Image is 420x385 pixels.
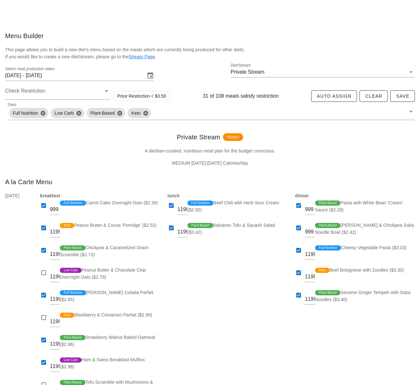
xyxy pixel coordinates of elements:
[131,108,147,118] span: Keto
[315,222,415,244] div: [PERSON_NAME] & Chickpea Soba Noodle Bowl ($2.42)
[8,106,415,120] div: DietsFull NutritionCloseLow CarbClosePlant-BasedCloseKetoClose
[60,334,160,356] div: Strawberry Walnut Baked Oatmeal ($2.96)
[60,244,160,266] div: Chickpea & Caramelized Onion Scramble ($2.73)
[64,223,70,228] span: Keto
[64,380,82,385] span: Plant-Based
[396,94,409,99] span: Save
[315,289,415,311] div: Sesame Ginger Tempeh with Soba Noodles ($3.40)
[365,94,382,99] span: Clear
[64,357,78,363] span: Low Carb
[172,160,248,166] span: MEDIUM [DATE]-[DATE] Calories/day
[168,192,288,199] h4: lunch
[40,110,46,116] button: Close
[60,289,160,311] div: [PERSON_NAME] Colada Parfait ($2.85)
[231,63,251,68] label: Diet/Stream
[315,199,415,222] div: Pasta with White Bean 'Cream' Sauce ($2.28)
[231,67,415,77] div: Diet/StreamPrivate Stream
[360,90,388,102] button: Clear
[8,102,16,107] label: Diets
[227,133,240,141] span: Hidden
[315,266,415,289] div: Beef Bolognese with Zoodles ($3.30)
[319,268,326,273] span: Keto
[5,147,415,154] p: A dietitian-curated, nutritious meal plan for the budget conscious.
[317,94,352,99] span: Auto Assign
[40,192,160,199] h4: breakfast
[91,108,121,118] span: Plant-Based
[187,199,287,222] div: Beef Chili with Herb Sour Cream ($2.92)
[311,90,357,102] button: Auto Assign
[319,223,337,228] span: Plant-Based
[390,90,415,102] button: Save
[315,244,415,266] div: Cheesy Vegetable Pasta ($3.03)
[319,245,337,250] span: Full Nutrition
[5,67,55,71] label: Select meal production dates
[60,311,160,334] div: Blackberry & Cinnamon Parfait ($2.96)
[60,222,160,244] div: Peanut Butter & Cocoa 'Porridge' ($2.52)
[13,108,44,118] span: Full Nutrition
[295,192,415,199] h4: dinner
[203,92,279,100] span: 31 of 108 meals satisfy restriction
[319,290,337,295] span: Plant-Based
[187,222,287,244] div: Balsamic Tofu & Squash Salad ($3.42)
[191,201,210,206] span: Full Nutrition
[64,313,70,318] span: Keto
[117,110,123,116] button: Close
[76,110,82,116] button: Close
[191,223,209,228] span: Plant-Based
[60,266,160,289] div: Peanut Butter & Chocolate Chip Overnight Oats ($2.79)
[319,201,337,206] span: Plant-Based
[55,108,80,118] span: Low Carb
[60,356,160,379] div: Ham & Swiss Breakfast Muffins ($2.98)
[60,199,160,222] div: Carrot Cake Overnight Oats ($2.36)
[64,201,82,206] span: Full Nutrition
[129,54,155,59] a: Stream Page
[64,245,82,250] span: Plant-Based
[64,290,82,295] span: Full Nutrition
[117,91,166,101] span: Price Restriction < $3.50
[64,335,82,340] span: Plant-Based
[143,110,148,116] button: Close
[231,69,265,75] div: Private Stream
[64,268,78,273] span: Low Carb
